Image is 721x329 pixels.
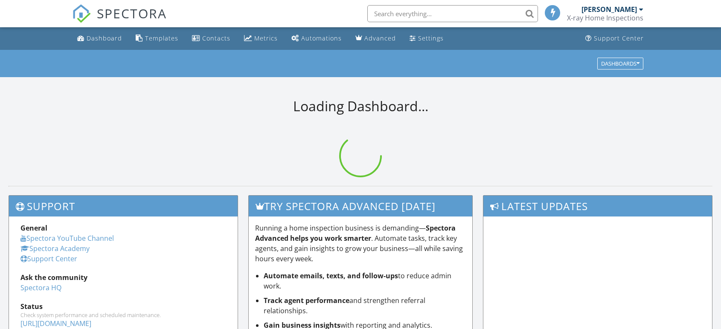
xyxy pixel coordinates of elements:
[145,34,178,42] div: Templates
[255,223,456,243] strong: Spectora Advanced helps you work smarter
[20,223,47,233] strong: General
[567,14,643,22] div: X-ray Home Inspections
[20,234,114,243] a: Spectora YouTube Channel
[189,31,234,46] a: Contacts
[20,272,226,283] div: Ask the community
[132,31,182,46] a: Templates
[264,271,466,291] li: to reduce admin work.
[87,34,122,42] div: Dashboard
[255,223,466,264] p: Running a home inspection business is demanding— . Automate tasks, track key agents, and gain ins...
[74,31,125,46] a: Dashboard
[418,34,444,42] div: Settings
[406,31,447,46] a: Settings
[254,34,278,42] div: Metrics
[9,196,238,216] h3: Support
[264,296,349,305] strong: Track agent performance
[483,196,712,216] h3: Latest Updates
[581,5,637,14] div: [PERSON_NAME]
[241,31,281,46] a: Metrics
[582,31,647,46] a: Support Center
[367,5,538,22] input: Search everything...
[72,4,91,23] img: The Best Home Inspection Software - Spectora
[20,319,91,328] a: [URL][DOMAIN_NAME]
[601,61,640,66] div: Dashboards
[301,34,342,42] div: Automations
[364,34,396,42] div: Advanced
[288,31,345,46] a: Automations (Basic)
[264,271,398,280] strong: Automate emails, texts, and follow-ups
[594,34,644,42] div: Support Center
[20,283,61,292] a: Spectora HQ
[352,31,399,46] a: Advanced
[20,301,226,312] div: Status
[202,34,230,42] div: Contacts
[20,312,226,318] div: Check system performance and scheduled maintenance.
[72,12,167,29] a: SPECTORA
[597,58,643,69] button: Dashboards
[249,196,472,216] h3: Try spectora advanced [DATE]
[264,295,466,316] li: and strengthen referral relationships.
[20,244,90,253] a: Spectora Academy
[20,254,77,263] a: Support Center
[97,4,167,22] span: SPECTORA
